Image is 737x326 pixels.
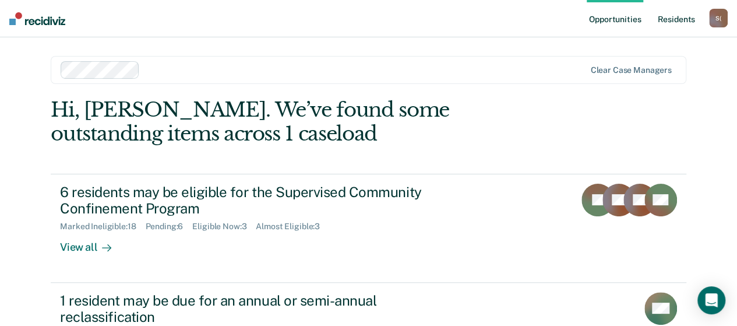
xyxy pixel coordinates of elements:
button: S( [709,9,728,27]
div: Pending : 6 [145,222,192,232]
div: Clear case managers [590,65,671,75]
div: Open Intercom Messenger [697,286,725,314]
div: Hi, [PERSON_NAME]. We’ve found some outstanding items across 1 caseload [51,98,559,146]
img: Recidiviz [9,12,65,25]
div: View all [60,232,125,254]
div: 1 resident may be due for an annual or semi-annual reclassification [60,292,469,326]
a: 6 residents may be eligible for the Supervised Community Confinement ProgramMarked Ineligible:18P... [51,174,686,283]
div: Almost Eligible : 3 [256,222,329,232]
div: 6 residents may be eligible for the Supervised Community Confinement Program [60,184,469,218]
div: Eligible Now : 3 [192,222,256,232]
div: S ( [709,9,728,27]
div: Marked Ineligible : 18 [60,222,145,232]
